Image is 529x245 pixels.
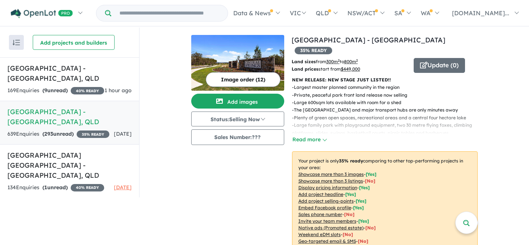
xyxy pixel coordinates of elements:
[292,65,408,73] p: start from
[341,66,360,72] u: $ 449,000
[339,158,363,164] b: 35 % ready
[33,35,115,50] button: Add projects and builders
[11,9,73,18] img: Openlot PRO Logo White
[7,86,104,95] div: 169 Enquir ies
[298,178,363,184] u: Showcase more than 3 listings
[365,178,375,184] span: [ No ]
[292,106,484,114] p: - The [GEOGRAPHIC_DATA] and major transport hubs are only minutes away
[344,212,355,217] span: [ No ]
[298,218,356,224] u: Invite your team members
[358,238,368,244] span: [No]
[326,59,340,64] u: 300 m
[114,130,132,137] span: [DATE]
[292,58,408,65] p: from
[44,130,53,137] span: 293
[343,232,353,237] span: [No]
[452,9,509,17] span: [DOMAIN_NAME]...
[298,191,343,197] u: Add project headline
[71,184,104,191] span: 40 % READY
[292,91,484,99] p: - Private, peaceful park front land release now selling
[77,130,109,138] span: 35 % READY
[356,58,358,62] sup: 2
[366,171,376,177] span: [ Yes ]
[292,76,478,84] p: NEW RELEASE: NEW STAGE JUST LISTED!!
[292,99,484,106] p: - Large 600sqm lots available with room for a shed
[13,40,20,45] img: sort.svg
[298,238,356,244] u: Geo-targeted email & SMS
[295,47,332,54] span: 35 % READY
[298,212,342,217] u: Sales phone number
[292,59,316,64] b: Land sizes
[298,198,354,204] u: Add project selling-points
[353,205,364,210] span: [ Yes ]
[191,129,284,145] button: Sales Number:???
[414,58,465,73] button: Update (0)
[71,87,104,94] span: 40 % READY
[44,87,47,94] span: 9
[7,130,109,139] div: 639 Enquir ies
[365,225,376,231] span: [No]
[113,5,226,21] input: Try estate name, suburb, builder or developer
[191,35,284,91] img: Central Springs Estate - Caboolture
[292,135,327,144] button: Read more
[292,114,484,122] p: - Plenty of green open spaces, recreational areas and a central four hectare lake
[42,130,74,137] strong: ( unread)
[292,36,445,44] a: [GEOGRAPHIC_DATA] - [GEOGRAPHIC_DATA]
[358,218,369,224] span: [ Yes ]
[359,185,370,190] span: [ Yes ]
[298,205,351,210] u: Embed Facebook profile
[114,184,132,191] span: [DATE]
[42,87,68,94] strong: ( unread)
[105,87,132,94] span: 1 hour ago
[356,198,366,204] span: [ Yes ]
[298,171,364,177] u: Showcase more than 3 images
[298,185,357,190] u: Display pricing information
[7,107,132,127] h5: [GEOGRAPHIC_DATA] - [GEOGRAPHIC_DATA] , QLD
[292,84,484,91] p: - Largest master planned community in the region
[42,184,68,191] strong: ( unread)
[340,59,358,64] span: to
[338,58,340,62] sup: 2
[298,232,341,237] u: Weekend eDM slots
[292,66,318,72] b: Land prices
[292,122,484,137] p: - Large family park with playground equipment, two 30 metre flying foxes, climbing platforms, sli...
[345,191,356,197] span: [ Yes ]
[298,225,363,231] u: Native ads (Promoted estate)
[191,112,284,126] button: Status:Selling Now
[44,184,47,191] span: 1
[206,72,280,87] button: Image order (12)
[344,59,358,64] u: 800 m
[7,150,132,180] h5: [GEOGRAPHIC_DATA] [GEOGRAPHIC_DATA] - [GEOGRAPHIC_DATA] , QLD
[191,94,284,109] button: Add images
[7,63,132,83] h5: [GEOGRAPHIC_DATA] - [GEOGRAPHIC_DATA] , QLD
[7,183,104,192] div: 134 Enquir ies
